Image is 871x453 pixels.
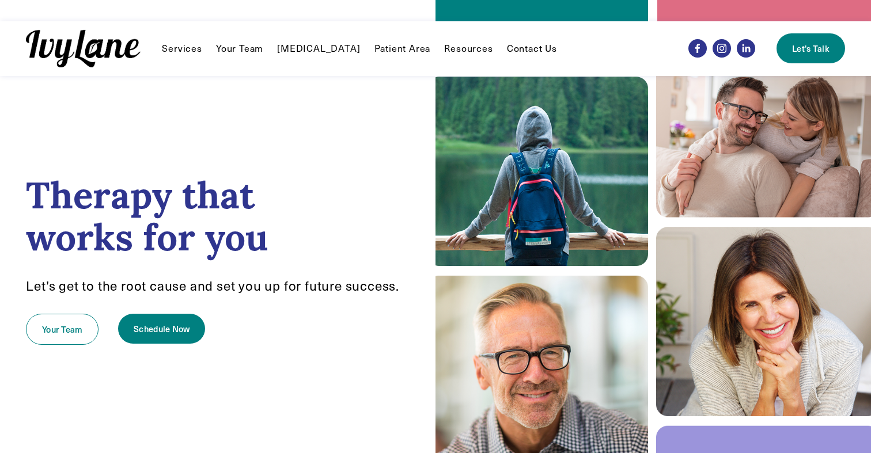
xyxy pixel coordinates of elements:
[688,39,707,58] a: Facebook
[374,41,431,55] a: Patient Area
[444,41,493,55] a: folder dropdown
[162,43,202,55] span: Services
[277,41,360,55] a: [MEDICAL_DATA]
[26,172,268,261] strong: Therapy that works for you
[162,41,202,55] a: folder dropdown
[118,314,205,344] a: Schedule Now
[507,41,557,55] a: Contact Us
[26,277,399,294] span: Let’s get to the root cause and set you up for future success.
[777,33,845,63] a: Let's Talk
[444,43,493,55] span: Resources
[216,41,263,55] a: Your Team
[713,39,731,58] a: Instagram
[737,39,755,58] a: LinkedIn
[26,314,99,345] a: Your Team
[26,30,140,67] img: Ivy Lane Counseling &mdash; Therapy that works for you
